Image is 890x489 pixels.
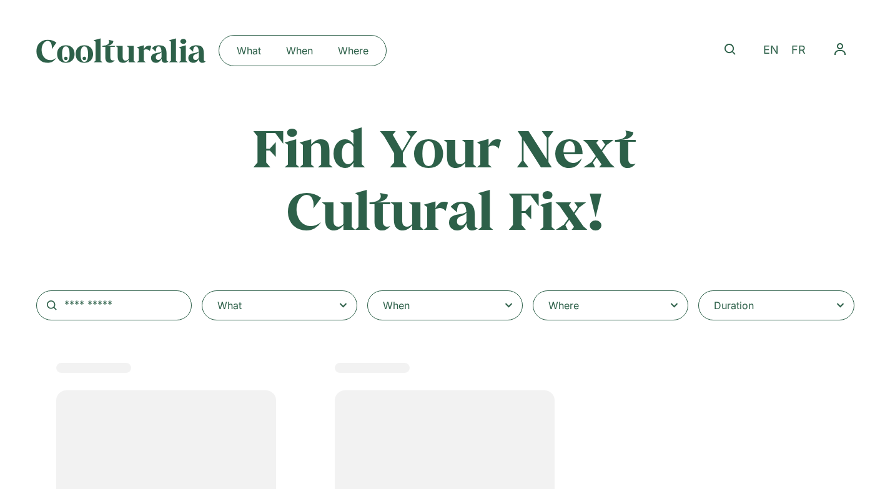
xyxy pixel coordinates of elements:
nav: Menu [826,35,854,64]
span: FR [791,44,806,57]
a: EN [757,41,785,59]
a: FR [785,41,812,59]
div: Where [548,298,579,313]
button: Menu Toggle [826,35,854,64]
a: When [274,41,325,61]
a: What [224,41,274,61]
h2: Find Your Next Cultural Fix! [200,116,691,240]
a: Where [325,41,381,61]
span: EN [763,44,779,57]
div: Duration [714,298,754,313]
div: What [217,298,242,313]
div: When [383,298,410,313]
nav: Menu [224,41,381,61]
